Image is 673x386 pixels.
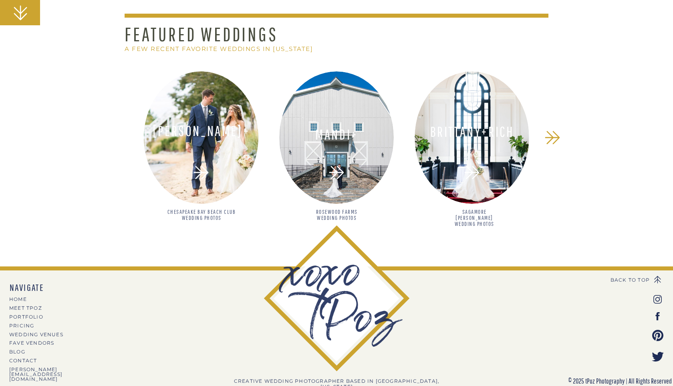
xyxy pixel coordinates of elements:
a: Wedding Venues [9,332,79,337]
h2: Rosewood Farms Wedding Photos [302,209,371,230]
font: FEATURED WEDDINGS [125,23,278,45]
a: Brittany+Rich [420,124,524,140]
p: © 2025 tPoz Photography | All Rights Reserved [567,374,672,386]
a: BACK TO TOP [600,277,650,282]
a: Fave Vendors [9,341,79,345]
a: Rosewood FarmsWedding Photos [302,209,371,230]
a: CONTACT [9,358,98,363]
a: Sagamore [PERSON_NAME] Wedding Photos [447,209,502,227]
nav: NAVIGATE [10,282,79,293]
a: HOME [9,297,79,301]
h3: Creative wedding photographer Based in [GEOGRAPHIC_DATA], [US_STATE] [220,378,453,384]
a: [PERSON_NAME][EMAIL_ADDRESS][DOMAIN_NAME] [9,367,98,372]
a: PORTFOLIO [9,315,79,319]
h3: A FEW RECENT FAVORITE Weddings in [US_STATE] [125,45,354,52]
a: PRICING [9,323,79,328]
a: MEET tPoz [9,306,79,310]
a: Chesapeake Bay Beach Club Wedding Photos [167,209,236,232]
a: Mandi+[PERSON_NAME] [284,127,389,142]
a: BLOG [9,349,79,354]
a: [PERSON_NAME]+[PERSON_NAME] [149,124,254,139]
